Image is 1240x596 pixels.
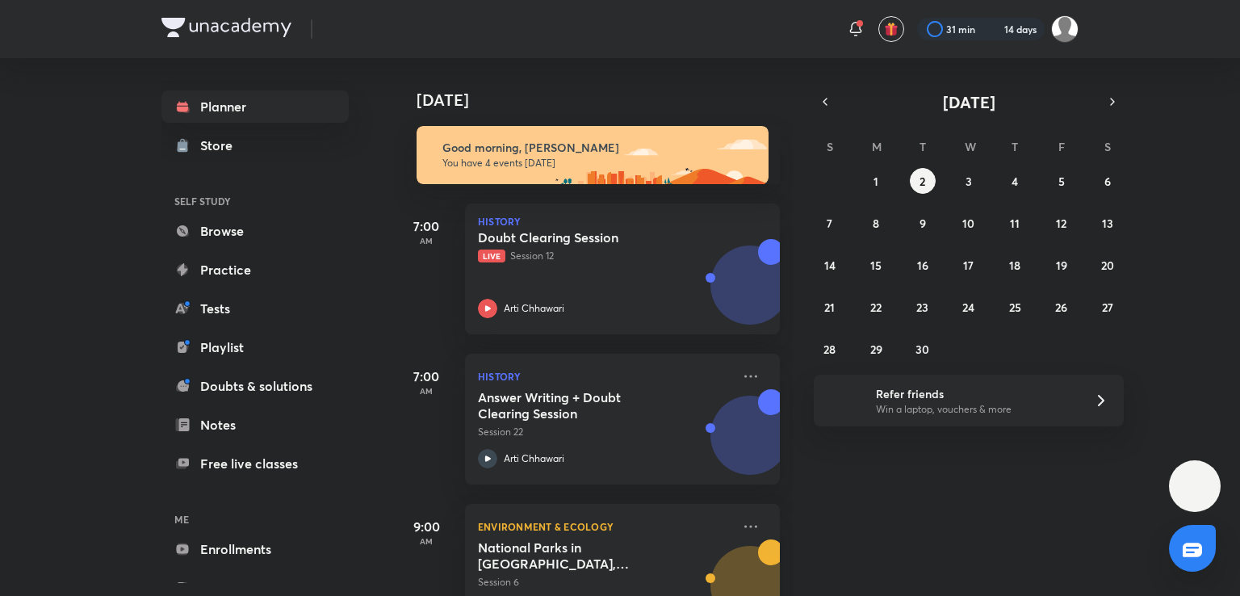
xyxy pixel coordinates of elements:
[504,451,564,466] p: Arti Chhawari
[817,294,843,320] button: September 21, 2025
[1095,210,1121,236] button: September 13, 2025
[956,294,982,320] button: September 24, 2025
[691,239,780,350] img: unacademy
[1049,168,1075,194] button: September 5, 2025
[1055,300,1067,315] abbr: September 26, 2025
[1102,300,1113,315] abbr: September 27, 2025
[965,139,976,154] abbr: Wednesday
[478,575,731,590] p: Session 6
[394,386,459,396] p: AM
[394,236,459,246] p: AM
[985,21,1001,37] img: streak
[910,210,936,236] button: September 9, 2025
[920,174,925,189] abbr: September 2, 2025
[872,139,882,154] abbr: Monday
[161,370,349,402] a: Doubts & solutions
[161,409,349,441] a: Notes
[962,216,974,231] abbr: September 10, 2025
[478,249,731,263] p: Session 12
[478,425,731,439] p: Session 22
[161,187,349,215] h6: SELF STUDY
[1009,258,1020,273] abbr: September 18, 2025
[1012,139,1018,154] abbr: Thursday
[478,389,679,422] h5: Answer Writing + Doubt Clearing Session
[824,300,835,315] abbr: September 21, 2025
[823,342,836,357] abbr: September 28, 2025
[1010,216,1020,231] abbr: September 11, 2025
[920,216,926,231] abbr: September 9, 2025
[1095,168,1121,194] button: September 6, 2025
[161,18,291,41] a: Company Logo
[910,336,936,362] button: September 30, 2025
[910,252,936,278] button: September 16, 2025
[161,215,349,247] a: Browse
[161,129,349,162] a: Store
[200,136,242,155] div: Store
[442,141,754,155] h6: Good morning, [PERSON_NAME]
[1002,168,1028,194] button: September 4, 2025
[161,90,349,123] a: Planner
[817,336,843,362] button: September 28, 2025
[916,300,928,315] abbr: September 23, 2025
[863,336,889,362] button: September 29, 2025
[956,252,982,278] button: September 17, 2025
[161,447,349,480] a: Free live classes
[876,385,1075,402] h6: Refer friends
[863,294,889,320] button: September 22, 2025
[161,533,349,565] a: Enrollments
[161,331,349,363] a: Playlist
[910,294,936,320] button: September 23, 2025
[691,389,780,501] img: unacademy
[478,229,679,246] h5: Doubt Clearing Session
[824,258,836,273] abbr: September 14, 2025
[870,258,882,273] abbr: September 15, 2025
[394,536,459,546] p: AM
[1104,174,1111,189] abbr: September 6, 2025
[417,90,796,110] h4: [DATE]
[1095,252,1121,278] button: September 20, 2025
[910,168,936,194] button: September 2, 2025
[827,216,832,231] abbr: September 7, 2025
[870,300,882,315] abbr: September 22, 2025
[863,168,889,194] button: September 1, 2025
[817,210,843,236] button: September 7, 2025
[161,18,291,37] img: Company Logo
[504,301,564,316] p: Arti Chhawari
[956,168,982,194] button: September 3, 2025
[920,139,926,154] abbr: Tuesday
[478,517,731,536] p: Environment & Ecology
[394,517,459,536] h5: 9:00
[1012,174,1018,189] abbr: September 4, 2025
[1056,258,1067,273] abbr: September 19, 2025
[1185,476,1204,496] img: ttu
[394,216,459,236] h5: 7:00
[966,174,972,189] abbr: September 3, 2025
[1002,252,1028,278] button: September 18, 2025
[915,342,929,357] abbr: September 30, 2025
[817,252,843,278] button: September 14, 2025
[478,367,731,386] p: History
[873,174,878,189] abbr: September 1, 2025
[161,506,349,533] h6: ME
[917,258,928,273] abbr: September 16, 2025
[1049,252,1075,278] button: September 19, 2025
[827,139,833,154] abbr: Sunday
[1002,210,1028,236] button: September 11, 2025
[827,384,859,417] img: referral
[1049,294,1075,320] button: September 26, 2025
[478,216,767,226] p: History
[1009,300,1021,315] abbr: September 25, 2025
[1051,15,1079,43] img: saarthak
[1095,294,1121,320] button: September 27, 2025
[1002,294,1028,320] button: September 25, 2025
[417,126,769,184] img: morning
[956,210,982,236] button: September 10, 2025
[863,210,889,236] button: September 8, 2025
[478,250,505,262] span: Live
[863,252,889,278] button: September 15, 2025
[1101,258,1114,273] abbr: September 20, 2025
[161,254,349,286] a: Practice
[1058,139,1065,154] abbr: Friday
[878,16,904,42] button: avatar
[161,292,349,325] a: Tests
